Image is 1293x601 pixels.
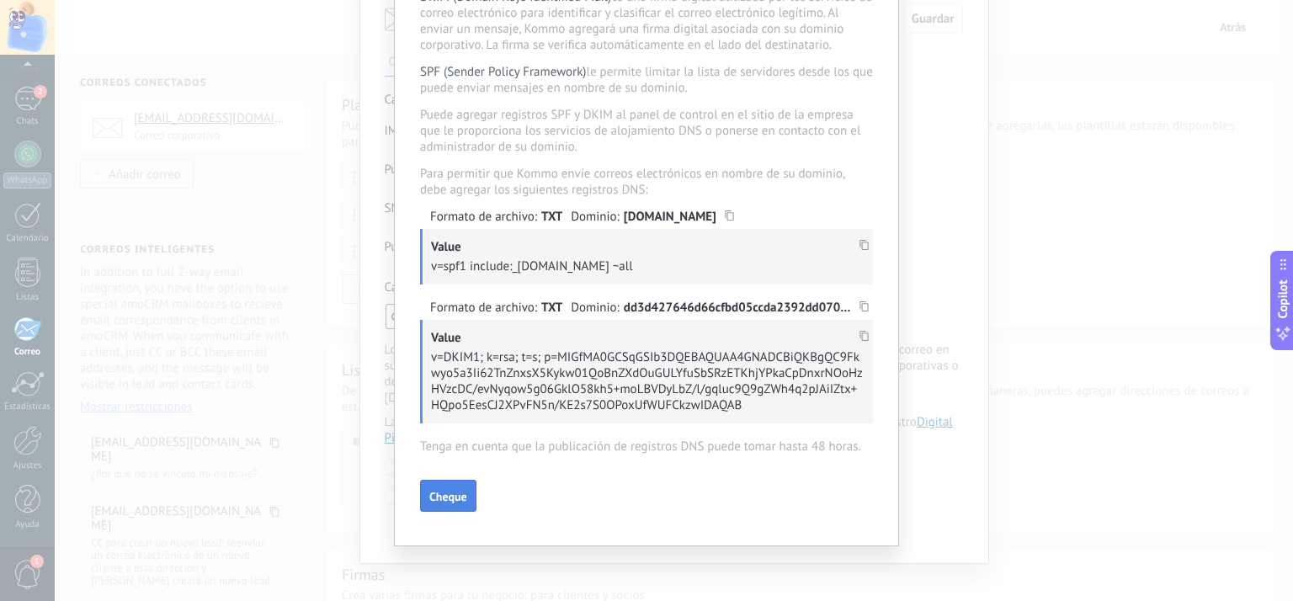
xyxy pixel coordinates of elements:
span: Copiar [859,301,869,309]
p: Tenga en cuenta que la publicación de registros DNS puede tomar hasta 48 horas. [420,439,873,455]
span: Dominio: [571,300,620,316]
span: dd3d427646d66cfbd05ccda2392dd070._[DOMAIN_NAME] [624,300,851,316]
span: [DOMAIN_NAME] [624,209,716,225]
span: SPF (Sender Policy Framework) [420,64,587,80]
span: Copiar [859,237,869,251]
span: Cheque [429,491,467,503]
p: Puede agregar registros SPF y DKIM al panel de control en el sitio de la empresa que le proporcio... [420,107,873,155]
span: Copiar [725,210,734,218]
span: TXT [541,300,562,316]
p: Para permitir que Kommo envíe correos electrónicos en nombre de su dominio, debe agregar los sigu... [420,166,873,198]
button: Cheque [420,480,476,512]
p: v=DKIM1; k=rsa; t=s; p=MIGfMA0GCSqGSIb3DQEBAQUAA4GNADCBiQKBgQC9Fkwyo5a3Ii62TnZnxsX5Kykw01QoBnZXdO... [431,349,865,413]
p: v=spf1 include:_spf.amocrmmail.com ~all [431,258,865,274]
span: Copiar [859,327,869,342]
span: Formato de archivo: [430,209,537,225]
span: TXT [541,209,562,225]
p: le permite limitar la lista de servidores desde los que puede enviar mensajes en nombre de su dom... [420,64,873,96]
span: Formato de archivo: [430,300,537,316]
span: Copilot [1274,280,1291,319]
p: Value [431,330,865,346]
p: Value [431,239,865,255]
span: Dominio: [571,209,620,225]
